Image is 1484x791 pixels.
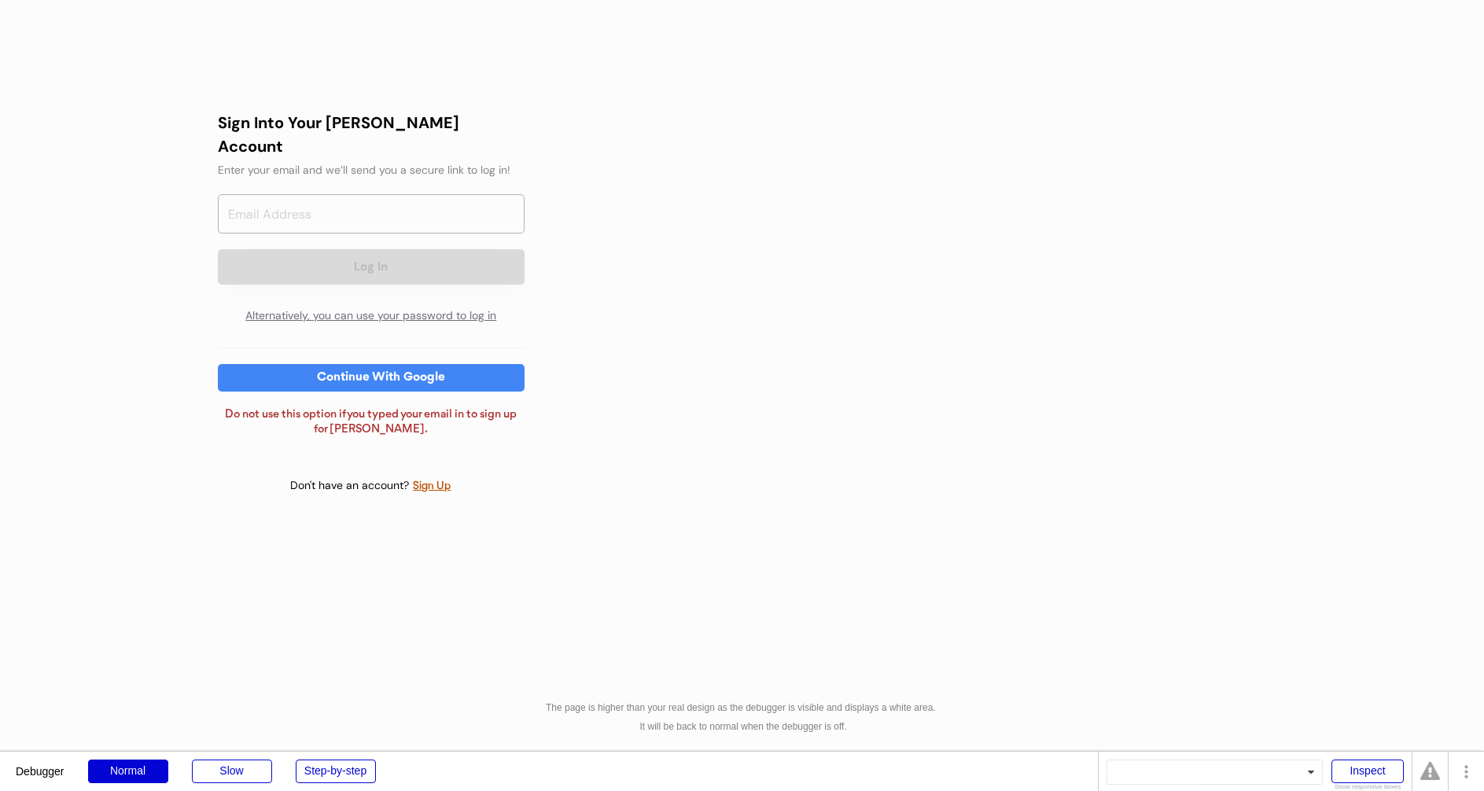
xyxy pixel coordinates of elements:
[218,407,525,438] div: Do not use this option if you typed your email in to sign up for [PERSON_NAME].
[218,249,525,285] button: Log In
[218,111,525,158] div: Sign Into Your [PERSON_NAME] Account
[16,752,64,777] div: Debugger
[312,372,450,384] div: Continue With Google
[192,760,272,783] div: Slow
[88,760,168,783] div: Normal
[218,300,525,332] div: Alternatively, you can use your password to log in
[218,194,525,234] input: Email Address
[290,478,412,494] div: Don't have an account?
[412,477,451,495] div: Sign Up
[296,760,376,783] div: Step-by-step
[1331,784,1404,790] div: Show responsive boxes
[218,162,525,178] div: Enter your email and we’ll send you a secure link to log in!
[1331,760,1404,783] div: Inspect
